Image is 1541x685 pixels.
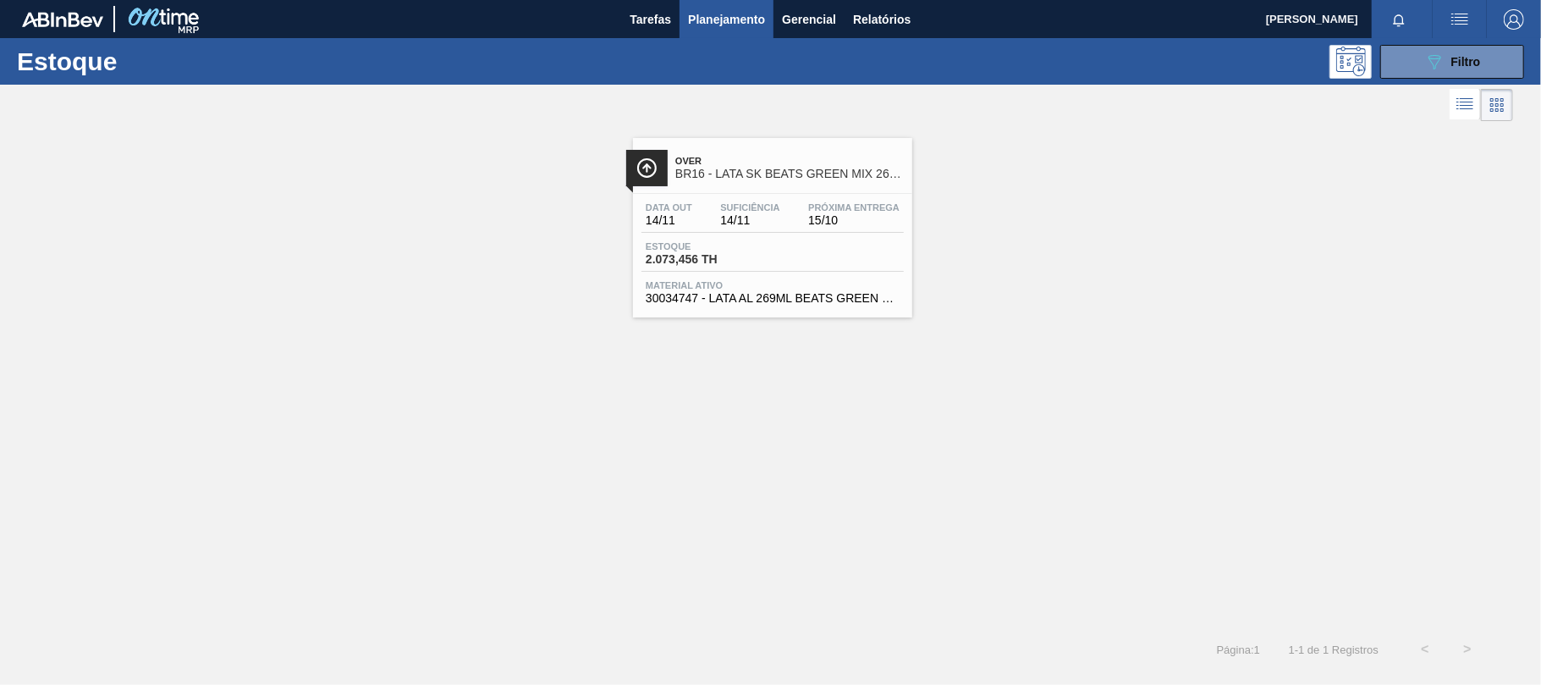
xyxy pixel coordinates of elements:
span: 30034747 - LATA AL 269ML BEATS GREEN MIX [646,292,900,305]
span: 1 - 1 de 1 Registros [1285,644,1379,656]
div: Pogramando: nenhum usuário selecionado [1329,45,1372,79]
span: 15/10 [808,214,900,227]
span: 14/11 [646,214,692,227]
span: Over [675,156,904,166]
span: Gerencial [782,9,836,30]
img: Logout [1504,9,1524,30]
button: > [1446,628,1489,671]
span: BR16 - LATA SK BEATS GREEN MIX 269ML [675,168,904,180]
div: Visão em Lista [1450,89,1481,121]
img: Ícone [636,157,658,179]
a: ÍconeOverBR16 - LATA SK BEATS GREEN MIX 269MLData out14/11Suficiência14/11Próxima Entrega15/10Est... [620,125,921,318]
div: Visão em Cards [1481,89,1513,121]
span: Data out [646,202,692,213]
h1: Estoque [17,52,267,71]
span: Material ativo [646,280,900,290]
span: Filtro [1451,55,1481,69]
span: Próxima Entrega [808,202,900,213]
span: Planejamento [688,9,765,30]
button: < [1404,628,1446,671]
span: Tarefas [630,9,671,30]
span: Estoque [646,241,764,251]
span: 14/11 [720,214,779,227]
img: userActions [1450,9,1470,30]
span: 2.073,456 TH [646,253,764,266]
span: Suficiência [720,202,779,213]
button: Filtro [1380,45,1524,79]
span: Página : 1 [1217,644,1260,656]
img: TNhmsLtSVTkK8tSr43FrP2fwEKptu5GPRR3wAAAABJRU5ErkJggg== [22,12,103,27]
span: Relatórios [853,9,911,30]
button: Notificações [1372,8,1426,31]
